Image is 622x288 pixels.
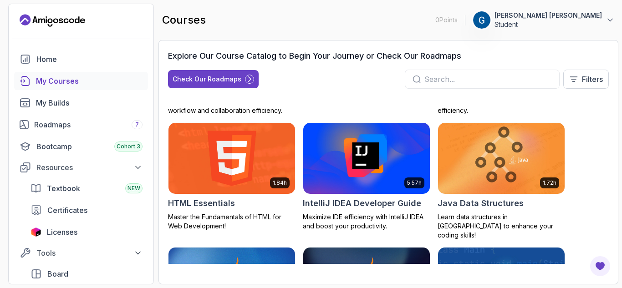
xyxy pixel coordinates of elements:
span: Cohort 3 [117,143,140,150]
a: bootcamp [14,137,148,156]
button: user profile image[PERSON_NAME] [PERSON_NAME]Student [473,11,615,29]
p: 1.72h [543,179,556,187]
span: 7 [135,121,139,128]
p: 1.84h [273,179,287,187]
div: Check Our Roadmaps [173,75,241,84]
a: IntelliJ IDEA Developer Guide card5.57hIntelliJ IDEA Developer GuideMaximize IDE efficiency with ... [303,122,430,231]
a: builds [14,94,148,112]
img: jetbrains icon [31,227,41,237]
span: Certificates [47,205,87,216]
p: 0 Points [435,15,458,25]
button: Resources [14,159,148,176]
h2: courses [162,13,206,27]
a: certificates [25,201,148,219]
p: Filters [582,74,603,85]
img: IntelliJ IDEA Developer Guide card [303,123,430,194]
button: Tools [14,245,148,261]
p: [PERSON_NAME] [PERSON_NAME] [495,11,602,20]
a: courses [14,72,148,90]
img: HTML Essentials card [168,123,295,194]
a: HTML Essentials card1.84hHTML EssentialsMaster the Fundamentals of HTML for Web Development! [168,122,296,231]
p: 5.57h [407,179,422,187]
a: Landing page [20,13,85,28]
button: Check Our Roadmaps [168,70,259,88]
button: Filters [563,70,609,89]
div: Home [36,54,143,65]
p: Learn data structures in [GEOGRAPHIC_DATA] to enhance your coding skills! [438,212,565,240]
h2: HTML Essentials [168,197,235,210]
input: Search... [424,74,552,85]
p: Master the Fundamentals of HTML for Web Development! [168,212,296,231]
h2: Java Data Structures [438,197,524,210]
button: Open Feedback Button [589,255,611,277]
div: Bootcamp [36,141,143,152]
a: Java Data Structures card1.72hJava Data StructuresLearn data structures in [GEOGRAPHIC_DATA] to e... [438,122,565,240]
a: licenses [25,223,148,241]
div: Roadmaps [34,119,143,130]
span: Licenses [47,227,77,237]
a: home [14,50,148,68]
span: Textbook [47,183,80,194]
a: board [25,265,148,283]
img: Java Data Structures card [438,123,565,194]
a: textbook [25,179,148,197]
div: My Builds [36,97,143,108]
span: Board [47,268,68,279]
p: Student [495,20,602,29]
div: My Courses [36,76,143,86]
div: Tools [36,248,143,258]
p: Maximize IDE efficiency with IntelliJ IDEA and boost your productivity. [303,212,430,231]
span: NEW [127,185,140,192]
div: Resources [36,162,143,173]
h3: Explore Our Course Catalog to Begin Your Journey or Check Our Roadmaps [168,50,461,62]
h2: IntelliJ IDEA Developer Guide [303,197,421,210]
a: roadmaps [14,116,148,134]
img: user profile image [473,11,490,29]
